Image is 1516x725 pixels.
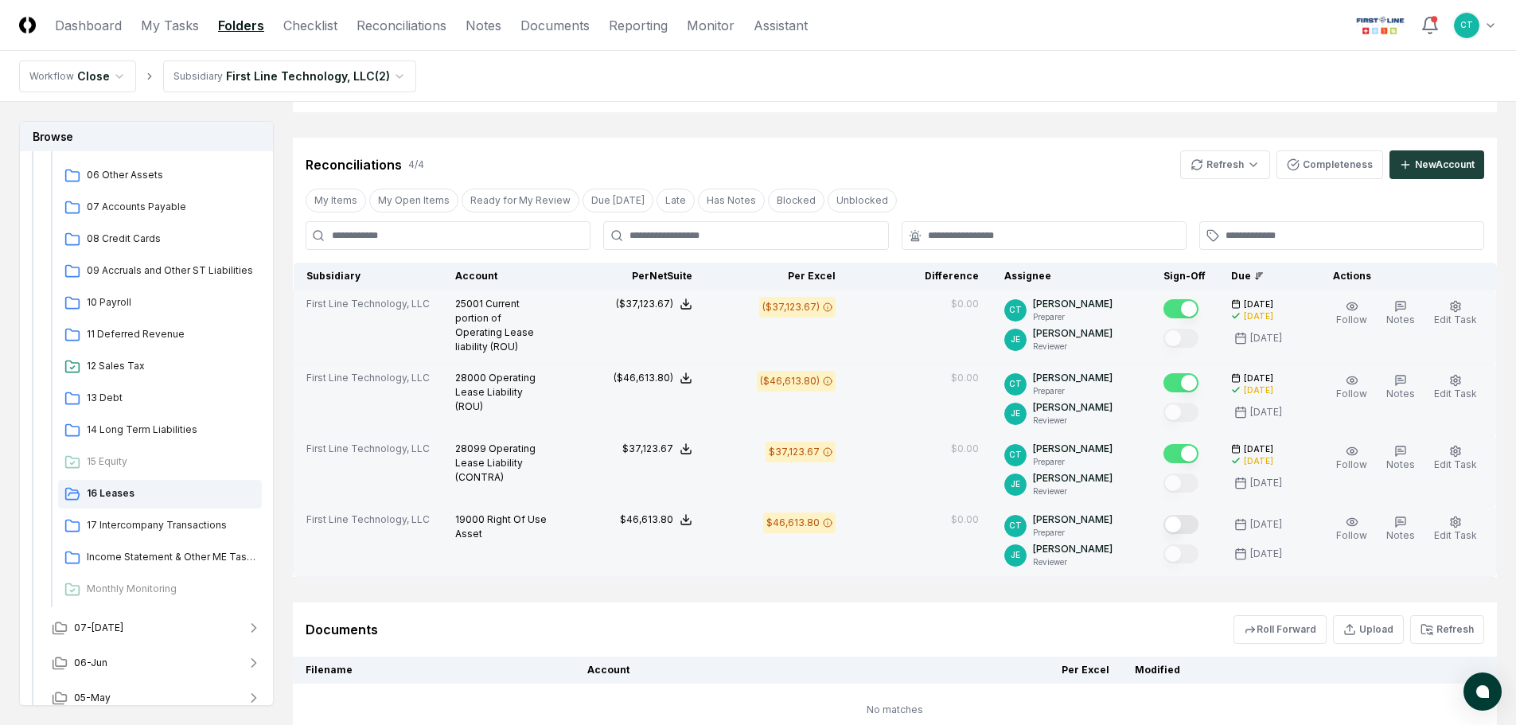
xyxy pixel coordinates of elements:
a: Assistant [754,16,808,35]
a: Documents [520,16,590,35]
div: Documents [306,620,378,639]
div: ($46,613.80) [614,371,673,385]
span: 06-Jun [74,656,107,670]
span: First Line Technology, LLC [306,513,430,527]
button: Blocked [768,189,824,212]
div: $46,613.80 [766,516,820,530]
th: Per Excel [838,657,1123,684]
span: JE [1011,549,1020,561]
span: 17 Intercompany Transactions [87,518,255,532]
a: Reconciliations [357,16,446,35]
button: Follow [1333,513,1370,546]
a: 06 Other Assets [58,162,262,190]
div: [DATE] [1250,476,1282,490]
span: 12 Sales Tax [87,359,255,373]
a: 10 Payroll [58,289,262,318]
span: Edit Task [1434,529,1477,541]
button: Follow [1333,371,1370,404]
button: Edit Task [1431,371,1480,404]
a: Checklist [283,16,337,35]
button: Refresh [1410,615,1484,644]
button: My Items [306,189,366,212]
span: Notes [1386,458,1415,470]
span: [DATE] [1244,298,1273,310]
button: Mark complete [1163,403,1198,422]
span: Operating Lease Liability (CONTRA) [455,442,536,483]
span: 06 Other Assets [87,168,255,182]
span: JE [1011,407,1020,419]
a: Reporting [609,16,668,35]
span: 09 Accruals and Other ST Liabilities [87,263,255,278]
th: Sign-Off [1151,263,1218,290]
span: Notes [1386,314,1415,325]
div: Due [1231,269,1295,283]
th: Assignee [992,263,1151,290]
button: ($46,613.80) [614,371,692,385]
div: [DATE] [1244,310,1273,322]
p: [PERSON_NAME] [1033,513,1113,527]
div: ($37,123.67) [616,297,673,311]
h3: Browse [20,122,273,151]
a: Income Statement & Other ME Tasks [58,544,262,572]
button: Due Today [583,189,653,212]
span: Follow [1336,529,1367,541]
p: Reviewer [1033,415,1113,427]
span: First Line Technology, LLC [306,442,430,456]
button: Follow [1333,297,1370,330]
button: My Open Items [369,189,458,212]
a: 11 Deferred Revenue [58,321,262,349]
span: 28099 [455,442,486,454]
span: CT [1009,378,1022,390]
a: 14 Long Term Liabilities [58,416,262,445]
div: New Account [1415,158,1475,172]
span: Follow [1336,458,1367,470]
div: [DATE] [1244,384,1273,396]
span: Edit Task [1434,458,1477,470]
a: Monitor [687,16,735,35]
p: [PERSON_NAME] [1033,297,1113,311]
button: ($37,123.67) [616,297,692,311]
span: 28000 [455,372,486,384]
span: First Line Technology, LLC [306,371,430,385]
button: 07-[DATE] [39,610,275,645]
button: Refresh [1180,150,1270,179]
p: [PERSON_NAME] [1033,400,1113,415]
span: Follow [1336,388,1367,400]
span: 05-May [74,691,111,705]
button: Follow [1333,442,1370,475]
button: Completeness [1276,150,1383,179]
button: Ready for My Review [462,189,579,212]
button: Late [657,189,695,212]
span: 15 Equity [87,454,255,469]
p: [PERSON_NAME] [1033,542,1113,556]
a: 08 Credit Cards [58,225,262,254]
button: Notes [1383,442,1418,475]
nav: breadcrumb [19,60,416,92]
div: Workflow [29,69,74,84]
button: Edit Task [1431,297,1480,330]
button: Mark complete [1163,299,1198,318]
span: Notes [1386,388,1415,400]
button: Unblocked [828,189,897,212]
th: Difference [848,263,992,290]
span: [DATE] [1244,443,1273,455]
span: CT [1009,449,1022,461]
button: Roll Forward [1233,615,1327,644]
div: Actions [1320,269,1484,283]
button: 06-Jun [39,645,275,680]
button: Upload [1333,615,1404,644]
a: 16 Leases [58,480,262,509]
button: Mark complete [1163,474,1198,493]
button: Edit Task [1431,442,1480,475]
div: $0.00 [951,297,979,311]
th: Per NetSuite [562,263,705,290]
button: Notes [1383,297,1418,330]
p: [PERSON_NAME] [1033,471,1113,485]
th: Filename [293,657,575,684]
div: $37,123.67 [769,445,820,459]
button: Notes [1383,371,1418,404]
a: Notes [466,16,501,35]
div: [DATE] [1250,405,1282,419]
a: Dashboard [55,16,122,35]
button: $46,613.80 [620,513,692,527]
